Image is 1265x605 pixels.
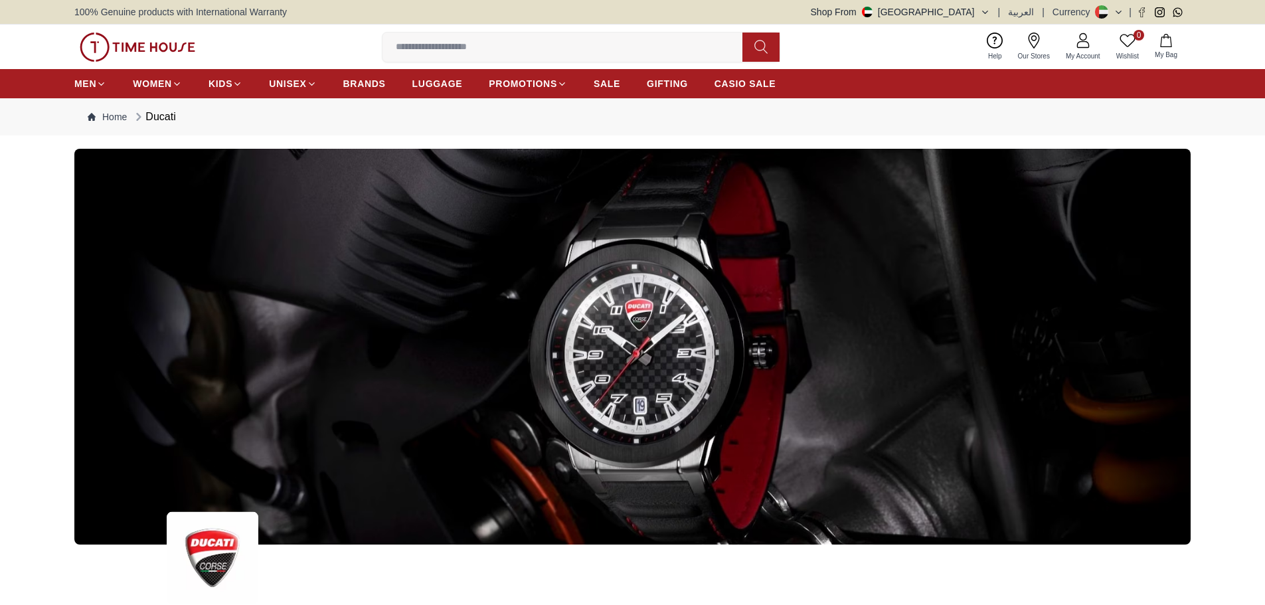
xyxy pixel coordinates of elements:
nav: Breadcrumb [74,98,1191,135]
span: | [1129,5,1132,19]
img: United Arab Emirates [862,7,873,17]
span: Wishlist [1111,51,1144,61]
button: My Bag [1147,31,1185,62]
a: Our Stores [1010,30,1058,64]
a: GIFTING [647,72,688,96]
img: ... [167,511,258,604]
span: Help [983,51,1007,61]
span: KIDS [209,77,232,90]
span: | [998,5,1001,19]
button: Shop From[GEOGRAPHIC_DATA] [811,5,990,19]
span: GIFTING [647,77,688,90]
div: Ducati [132,109,175,125]
a: Help [980,30,1010,64]
span: 100% Genuine products with International Warranty [74,5,287,19]
span: My Account [1060,51,1106,61]
a: PROMOTIONS [489,72,567,96]
span: PROMOTIONS [489,77,557,90]
a: Instagram [1155,7,1165,17]
span: SALE [594,77,620,90]
span: My Bag [1149,50,1183,60]
span: | [1042,5,1045,19]
img: ... [74,149,1191,545]
span: CASIO SALE [715,77,776,90]
span: BRANDS [343,77,386,90]
a: Whatsapp [1173,7,1183,17]
span: LUGGAGE [412,77,463,90]
span: UNISEX [269,77,306,90]
span: MEN [74,77,96,90]
span: Our Stores [1013,51,1055,61]
img: ... [80,33,195,62]
a: Facebook [1137,7,1147,17]
a: 0Wishlist [1108,30,1147,64]
span: 0 [1134,30,1144,41]
a: Home [88,110,127,124]
button: العربية [1008,5,1034,19]
a: WOMEN [133,72,182,96]
a: UNISEX [269,72,316,96]
a: CASIO SALE [715,72,776,96]
a: MEN [74,72,106,96]
span: WOMEN [133,77,172,90]
a: KIDS [209,72,242,96]
a: BRANDS [343,72,386,96]
a: LUGGAGE [412,72,463,96]
a: SALE [594,72,620,96]
div: Currency [1053,5,1096,19]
